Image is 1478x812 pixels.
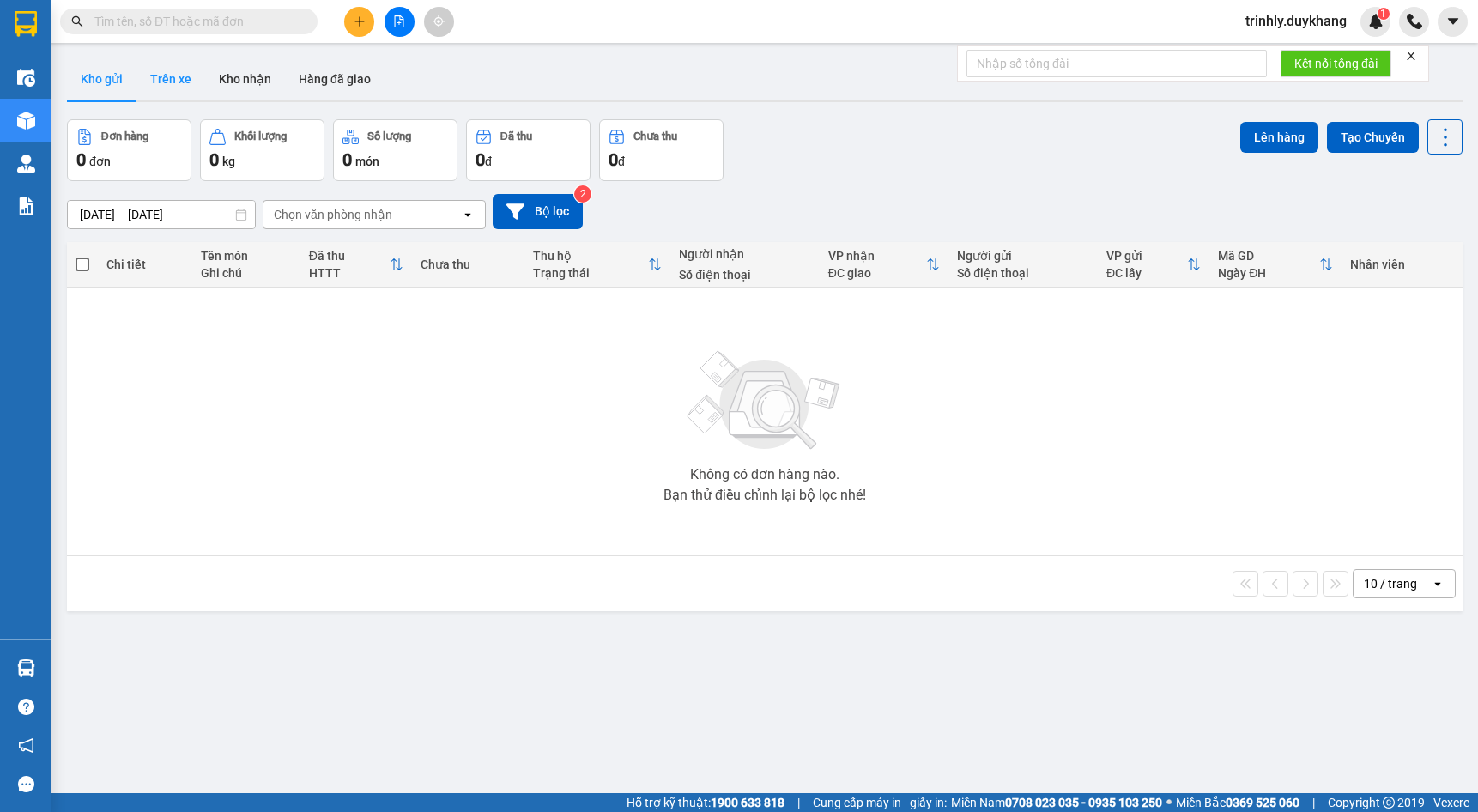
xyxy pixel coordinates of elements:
span: file-add [393,15,405,27]
div: VP gửi [1106,249,1187,263]
button: aim [424,7,454,37]
button: Số lượng0món [333,119,457,181]
div: Tên món [201,249,291,263]
button: Hàng đã giao [285,58,385,100]
div: HTTT [309,266,391,280]
div: Ngày ĐH [1218,266,1319,280]
span: question-circle [18,699,34,715]
button: Đã thu0đ [466,119,591,181]
div: Người gửi [957,249,1089,263]
div: Chưa thu [421,258,515,271]
img: phone-icon [1407,14,1422,29]
img: logo-vxr [15,11,37,37]
span: aim [433,15,445,27]
strong: 1900 633 818 [711,796,784,809]
span: 0 [476,149,485,170]
input: Nhập số tổng đài [966,50,1267,77]
button: Trên xe [136,58,205,100]
div: Bạn thử điều chỉnh lại bộ lọc nhé! [663,488,866,502]
span: close [1405,50,1417,62]
div: Ghi chú [201,266,291,280]
span: đơn [89,155,111,168]
img: warehouse-icon [17,69,35,87]
span: Hỗ trợ kỹ thuật: [627,793,784,812]
button: Đơn hàng0đơn [67,119,191,181]
div: Số điện thoại [957,266,1089,280]
button: Chưa thu0đ [599,119,724,181]
button: plus [344,7,374,37]
img: warehouse-icon [17,659,35,677]
div: Số lượng [367,130,411,142]
div: Thu hộ [533,249,649,263]
span: 0 [76,149,86,170]
img: svg+xml;base64,PHN2ZyBjbGFzcz0ibGlzdC1wbHVnX19zdmciIHhtbG5zPSJodHRwOi8vd3d3LnczLm9yZy8yMDAwL3N2Zy... [679,341,851,461]
div: Chi tiết [106,258,184,271]
div: Đã thu [500,130,532,142]
th: Toggle SortBy [300,242,413,288]
input: Select a date range. [68,201,255,228]
svg: open [461,208,475,221]
div: Số điện thoại [679,268,811,282]
button: Lên hàng [1240,122,1318,153]
button: caret-down [1438,7,1468,37]
span: Kết nối tổng đài [1294,54,1378,73]
span: 0 [209,149,219,170]
span: | [797,793,800,812]
div: Nhân viên [1350,258,1454,271]
sup: 1 [1378,8,1390,20]
span: 0 [342,149,352,170]
div: ĐC giao [828,266,926,280]
img: warehouse-icon [17,155,35,173]
button: Kho nhận [205,58,285,100]
div: Chưa thu [633,130,677,142]
button: Kho gửi [67,58,136,100]
button: Khối lượng0kg [200,119,324,181]
img: solution-icon [17,197,35,215]
div: Trạng thái [533,266,649,280]
strong: 0369 525 060 [1226,796,1299,809]
th: Toggle SortBy [1209,242,1342,288]
th: Toggle SortBy [524,242,671,288]
span: 0 [609,149,618,170]
div: Đã thu [309,249,391,263]
div: Đơn hàng [101,130,148,142]
div: Chọn văn phòng nhận [274,206,392,223]
div: ĐC lấy [1106,266,1187,280]
sup: 2 [574,185,591,203]
span: đ [618,155,625,168]
input: Tìm tên, số ĐT hoặc mã đơn [94,12,297,31]
div: Người nhận [679,247,811,261]
span: ⚪️ [1166,799,1172,806]
button: file-add [385,7,415,37]
span: trinhly.duykhang [1232,10,1360,32]
button: Tạo Chuyến [1327,122,1419,153]
span: notification [18,737,34,754]
button: Bộ lọc [493,194,583,229]
span: kg [222,155,235,168]
span: Miền Bắc [1176,793,1299,812]
span: 1 [1380,8,1386,20]
span: search [71,15,83,27]
span: copyright [1383,797,1395,809]
span: message [18,776,34,792]
button: Kết nối tổng đài [1281,50,1391,77]
span: Miền Nam [951,793,1162,812]
span: đ [485,155,492,168]
span: caret-down [1445,14,1461,29]
th: Toggle SortBy [1098,242,1209,288]
div: Không có đơn hàng nào. [690,468,839,482]
span: plus [354,15,366,27]
th: Toggle SortBy [820,242,948,288]
div: Mã GD [1218,249,1319,263]
img: warehouse-icon [17,112,35,130]
div: VP nhận [828,249,926,263]
span: món [355,155,379,168]
span: Cung cấp máy in - giấy in: [813,793,947,812]
svg: open [1431,577,1445,591]
div: 10 / trang [1364,575,1417,592]
img: icon-new-feature [1368,14,1384,29]
strong: 0708 023 035 - 0935 103 250 [1005,796,1162,809]
div: Khối lượng [234,130,287,142]
span: | [1312,793,1315,812]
